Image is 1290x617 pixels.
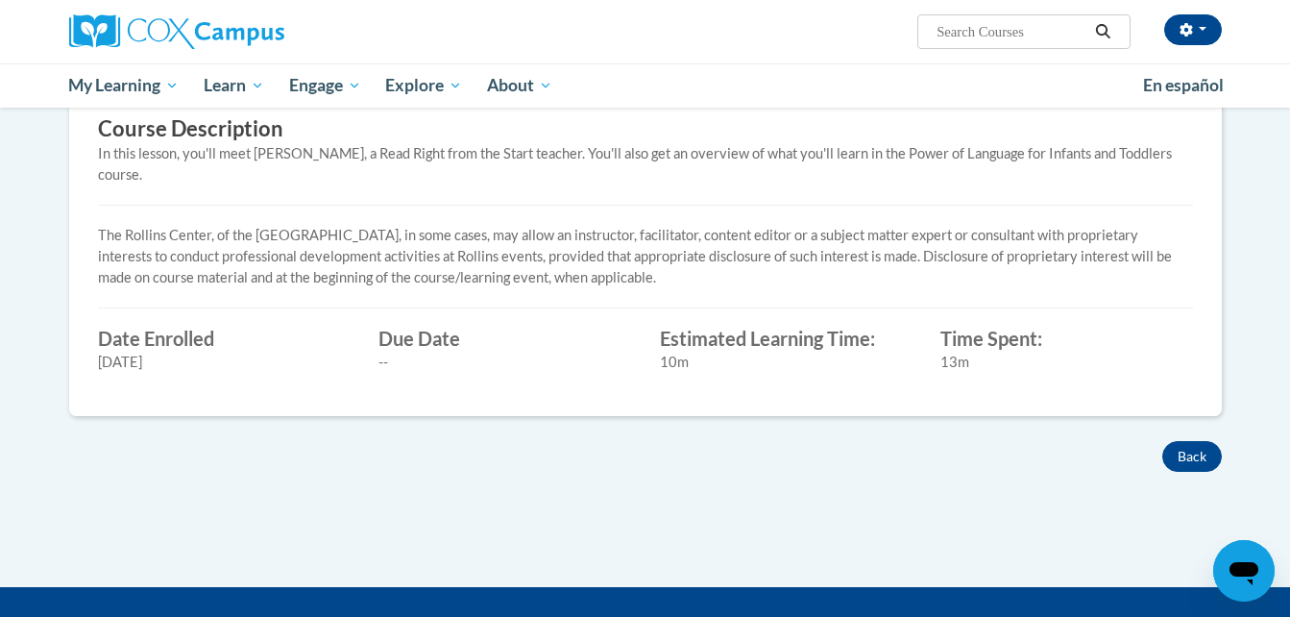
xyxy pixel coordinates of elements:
[69,14,434,49] a: Cox Campus
[1164,14,1222,45] button: Account Settings
[68,74,179,97] span: My Learning
[1143,75,1224,95] span: En español
[98,114,1193,144] h3: Course Description
[385,74,462,97] span: Explore
[1131,65,1236,106] a: En español
[660,352,913,373] div: 10m
[1162,441,1222,472] button: Back
[98,328,351,349] label: Date Enrolled
[98,143,1193,185] div: In this lesson, you'll meet [PERSON_NAME], a Read Right from the Start teacher. You'll also get a...
[98,352,351,373] div: [DATE]
[98,225,1193,288] p: The Rollins Center, of the [GEOGRAPHIC_DATA], in some cases, may allow an instructor, facilitator...
[40,63,1251,108] div: Main menu
[475,63,565,108] a: About
[69,14,284,49] img: Cox Campus
[940,328,1193,349] label: Time Spent:
[660,328,913,349] label: Estimated Learning Time:
[204,74,264,97] span: Learn
[487,74,552,97] span: About
[940,352,1193,373] div: 13m
[289,74,361,97] span: Engage
[277,63,374,108] a: Engage
[191,63,277,108] a: Learn
[378,352,631,373] div: --
[373,63,475,108] a: Explore
[57,63,192,108] a: My Learning
[378,328,631,349] label: Due Date
[935,20,1088,43] input: Search Courses
[1213,540,1275,602] iframe: Button to launch messaging window
[1088,20,1117,43] button: Search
